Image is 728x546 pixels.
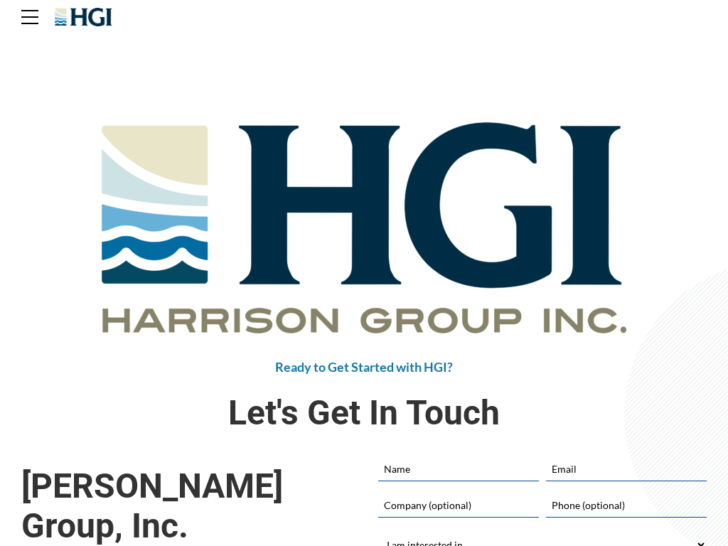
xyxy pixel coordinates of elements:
[378,493,539,517] input: Company (optional)
[275,359,453,375] span: Ready to Get Started with HGI?
[21,466,350,545] span: [PERSON_NAME] Group, Inc.
[546,456,707,481] input: Email
[546,493,707,517] input: Phone (optional)
[378,456,539,481] input: Name
[21,389,707,437] span: Let's Get In Touch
